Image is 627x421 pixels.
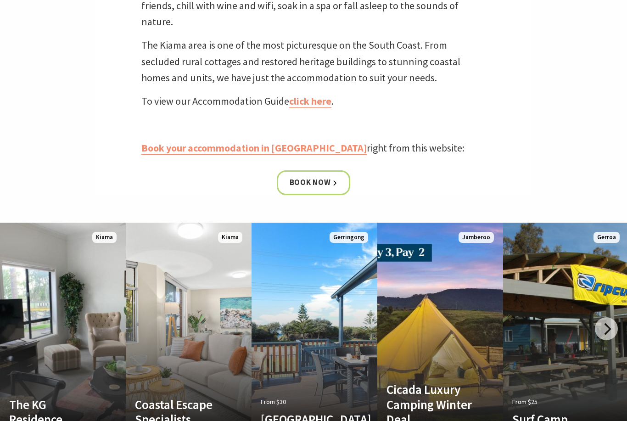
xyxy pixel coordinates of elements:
[277,170,351,195] a: Book now
[92,232,117,243] span: Kiama
[141,140,486,156] p: right from this website:
[141,37,486,86] p: The Kiama area is one of the most picturesque on the South Coast. From secluded rural cottages an...
[512,397,537,407] span: From $25
[593,232,620,243] span: Gerroa
[289,95,331,108] a: click here
[330,232,368,243] span: Gerringong
[459,232,494,243] span: Jamberoo
[261,397,286,407] span: From $30
[218,232,242,243] span: Kiama
[141,93,486,109] p: To view our Accommodation Guide .
[141,141,367,155] a: Book your accommodation in [GEOGRAPHIC_DATA]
